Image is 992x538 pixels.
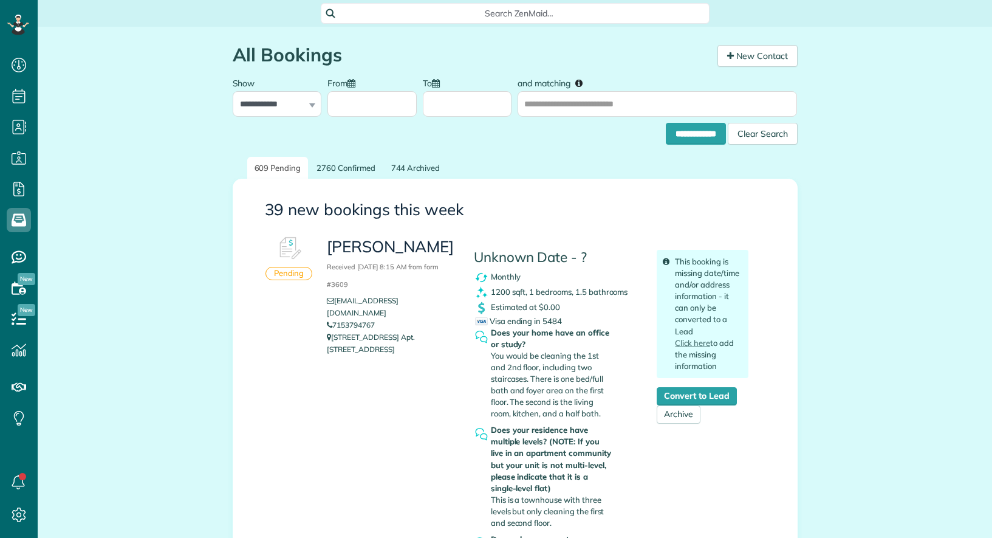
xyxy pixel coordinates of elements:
span: 1200 sqft, 1 bedrooms, 1.5 bathrooms [491,287,628,297]
a: Click here [675,338,710,348]
strong: Does your home have an office or study? [491,327,614,350]
img: dollar_symbol_icon-bd8a6898b2649ec353a9eba708ae97d8d7348bddd7d2aed9b7e4bf5abd9f4af5.png [474,300,489,316]
span: New [18,273,35,285]
span: Visa ending in 5484 [475,316,562,326]
img: clean_symbol_icon-dd072f8366c07ea3eb8378bb991ecd12595f4b76d916a6f83395f9468ae6ecae.png [474,285,489,300]
small: Received [DATE] 8:15 AM from form #3609 [327,263,439,289]
img: Booking #611120 [271,230,307,267]
a: 609 Pending [247,157,309,179]
a: Archive [657,405,700,424]
img: question_symbol_icon-fa7b350da2b2fea416cef77984ae4cf4944ea5ab9e3d5925827a5d6b7129d3f6.png [474,427,489,442]
p: [STREET_ADDRESS] Apt. [STREET_ADDRESS] [327,331,455,356]
span: This is a townhouse with three levels but only cleaning the first and second floor. [491,495,604,528]
div: Pending [265,267,313,280]
span: You would be cleaning the 1st and 2nd floor, including two staircases. There is one bed/full bath... [491,351,604,418]
a: Clear Search [728,125,798,134]
h4: Unknown Date - ? [474,250,639,265]
strong: Does your residence have multiple levels? (NOTE: If you live in an apartment community but your u... [491,424,614,494]
div: This booking is missing date/time and/or address information - it can only be converted to a Lead... [657,250,748,378]
h3: [PERSON_NAME] [327,238,455,291]
img: question_symbol_icon-fa7b350da2b2fea416cef77984ae4cf4944ea5ab9e3d5925827a5d6b7129d3f6.png [474,329,489,345]
span: New [18,304,35,316]
label: To [423,71,446,94]
a: 7153794767 [327,320,375,329]
a: 744 Archived [384,157,448,179]
span: Monthly [491,272,521,281]
a: [EMAIL_ADDRESS][DOMAIN_NAME] [327,296,398,317]
a: Convert to Lead [657,387,736,405]
span: Estimated at $0.00 [491,302,560,312]
div: Clear Search [728,123,798,145]
a: New Contact [717,45,798,67]
label: From [327,71,361,94]
h1: All Bookings [233,45,708,65]
label: and matching [518,71,591,94]
a: 2760 Confirmed [309,157,382,179]
h3: 39 new bookings this week [265,201,765,219]
img: recurrence_symbol_icon-7cc721a9f4fb8f7b0289d3d97f09a2e367b638918f1a67e51b1e7d8abe5fb8d8.png [474,270,489,285]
